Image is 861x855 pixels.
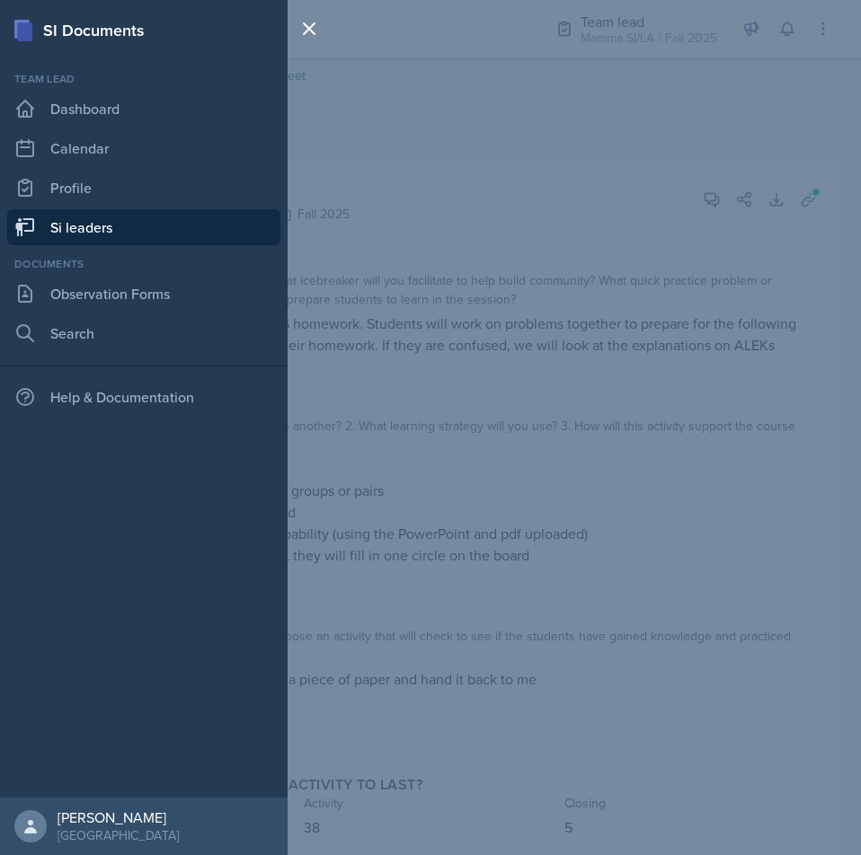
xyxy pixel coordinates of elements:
[7,315,280,351] a: Search
[7,276,280,312] a: Observation Forms
[58,808,179,826] div: [PERSON_NAME]
[7,170,280,206] a: Profile
[7,379,280,415] div: Help & Documentation
[7,71,280,87] div: Team lead
[7,256,280,272] div: Documents
[58,826,179,844] div: [GEOGRAPHIC_DATA]
[7,91,280,127] a: Dashboard
[7,209,280,245] a: Si leaders
[7,130,280,166] a: Calendar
